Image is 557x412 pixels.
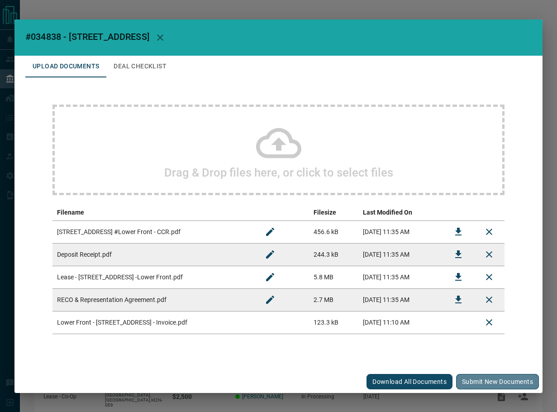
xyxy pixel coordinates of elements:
[358,204,443,221] th: Last Modified On
[456,374,539,389] button: Submit new documents
[358,288,443,311] td: [DATE] 11:35 AM
[52,288,255,311] td: RECO & Representation Agreement.pdf
[309,266,358,288] td: 5.8 MB
[25,31,149,42] span: #034838 - [STREET_ADDRESS]
[448,221,469,243] button: Download
[309,220,358,243] td: 456.6 kB
[259,221,281,243] button: Rename
[309,243,358,266] td: 244.3 kB
[478,266,500,288] button: Remove File
[52,105,505,195] div: Drag & Drop files here, or click to select files
[474,204,505,221] th: delete file action column
[309,288,358,311] td: 2.7 MB
[52,311,255,334] td: Lower Front - [STREET_ADDRESS] - Invoice.pdf
[309,311,358,334] td: 123.3 kB
[259,289,281,311] button: Rename
[478,221,500,243] button: Remove File
[478,244,500,265] button: Remove File
[52,243,255,266] td: Deposit Receipt.pdf
[52,266,255,288] td: Lease - [STREET_ADDRESS] -Lower Front.pdf
[259,266,281,288] button: Rename
[448,244,469,265] button: Download
[448,266,469,288] button: Download
[367,374,452,389] button: Download All Documents
[478,311,500,333] button: Delete
[259,244,281,265] button: Rename
[164,166,393,179] h2: Drag & Drop files here, or click to select files
[52,204,255,221] th: Filename
[25,56,106,77] button: Upload Documents
[52,220,255,243] td: [STREET_ADDRESS] #Lower Front - CCR.pdf
[309,204,358,221] th: Filesize
[358,266,443,288] td: [DATE] 11:35 AM
[358,311,443,334] td: [DATE] 11:10 AM
[448,289,469,311] button: Download
[106,56,174,77] button: Deal Checklist
[443,204,474,221] th: download action column
[358,243,443,266] td: [DATE] 11:35 AM
[255,204,309,221] th: edit column
[358,220,443,243] td: [DATE] 11:35 AM
[478,289,500,311] button: Remove File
